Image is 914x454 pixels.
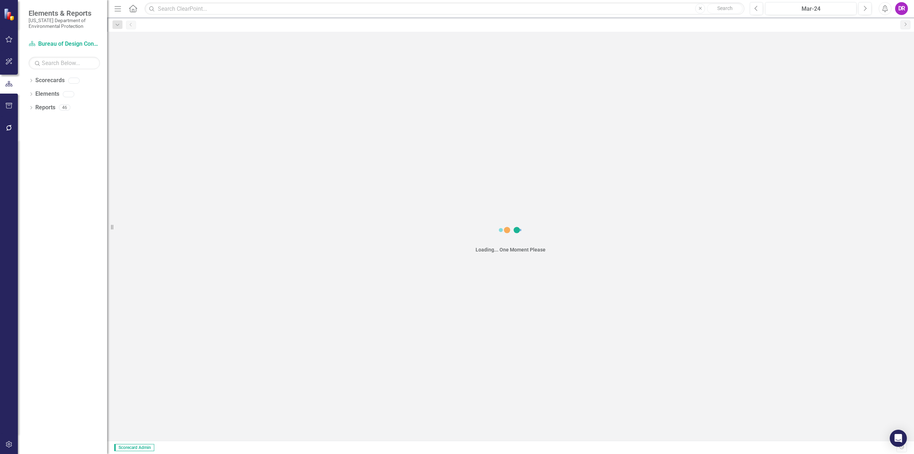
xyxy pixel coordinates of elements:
[35,76,65,85] a: Scorecards
[145,3,744,15] input: Search ClearPoint...
[895,2,908,15] button: DR
[717,5,733,11] span: Search
[29,57,100,69] input: Search Below...
[29,9,100,18] span: Elements & Reports
[29,40,100,48] a: Bureau of Design Construction
[114,444,154,451] span: Scorecard Admin
[765,2,857,15] button: Mar-24
[707,4,743,14] button: Search
[4,8,16,21] img: ClearPoint Strategy
[35,90,59,98] a: Elements
[890,430,907,447] div: Open Intercom Messenger
[476,246,546,253] div: Loading... One Moment Please
[768,5,854,13] div: Mar-24
[59,105,70,111] div: 46
[35,104,55,112] a: Reports
[29,18,100,29] small: [US_STATE] Department of Environmental Protection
